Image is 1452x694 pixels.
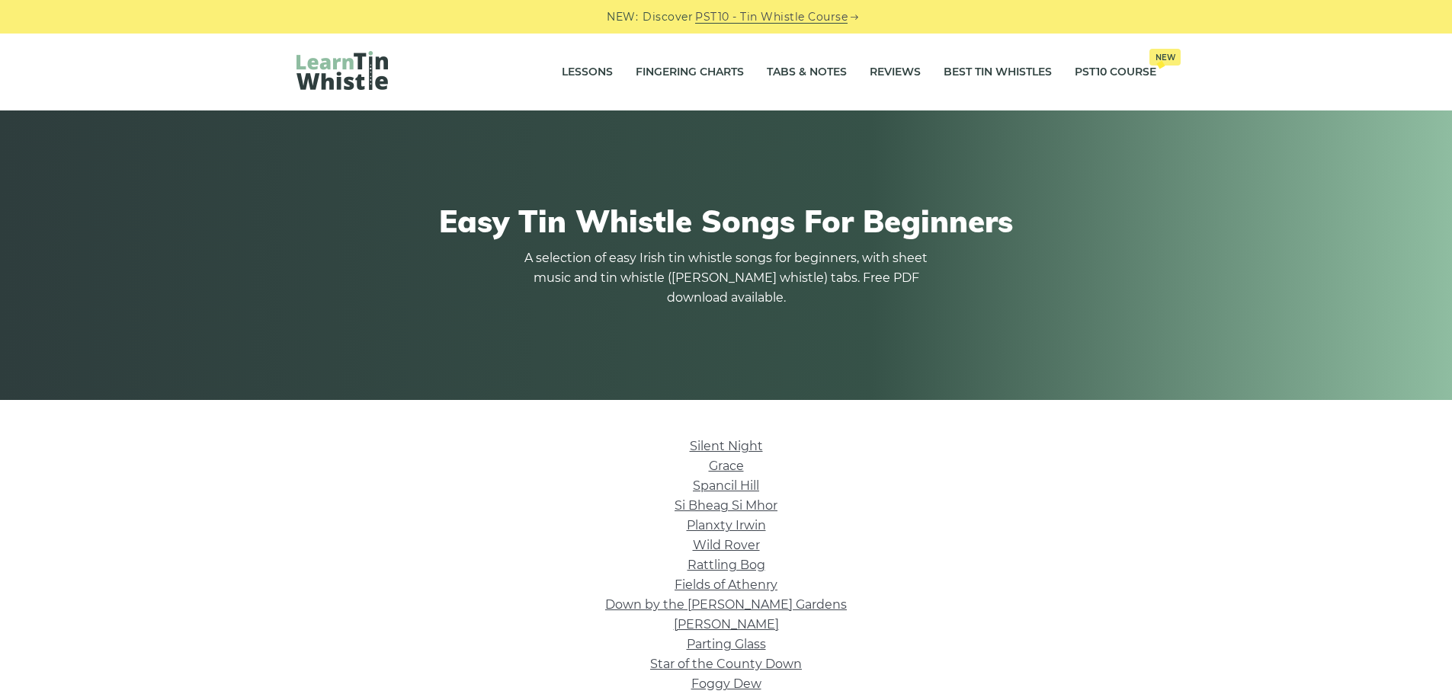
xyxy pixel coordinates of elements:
[675,498,777,513] a: Si­ Bheag Si­ Mhor
[675,577,777,592] a: Fields of Athenry
[296,203,1156,239] h1: Easy Tin Whistle Songs For Beginners
[688,558,765,572] a: Rattling Bog
[687,518,766,532] a: Planxty Irwin
[690,439,763,453] a: Silent Night
[691,676,761,691] a: Foggy Dew
[650,657,802,671] a: Star of the County Down
[944,53,1052,91] a: Best Tin Whistles
[605,597,847,612] a: Down by the [PERSON_NAME] Gardens
[674,617,779,632] a: [PERSON_NAME]
[693,478,759,493] a: Spancil Hill
[693,538,760,552] a: Wild Rover
[1149,49,1181,66] span: New
[636,53,744,91] a: Fingering Charts
[870,53,921,91] a: Reviews
[296,51,388,90] img: LearnTinWhistle.com
[562,53,613,91] a: Lessons
[709,459,744,473] a: Grace
[1075,53,1156,91] a: PST10 CourseNew
[521,248,932,308] p: A selection of easy Irish tin whistle songs for beginners, with sheet music and tin whistle ([PER...
[687,637,766,651] a: Parting Glass
[767,53,847,91] a: Tabs & Notes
